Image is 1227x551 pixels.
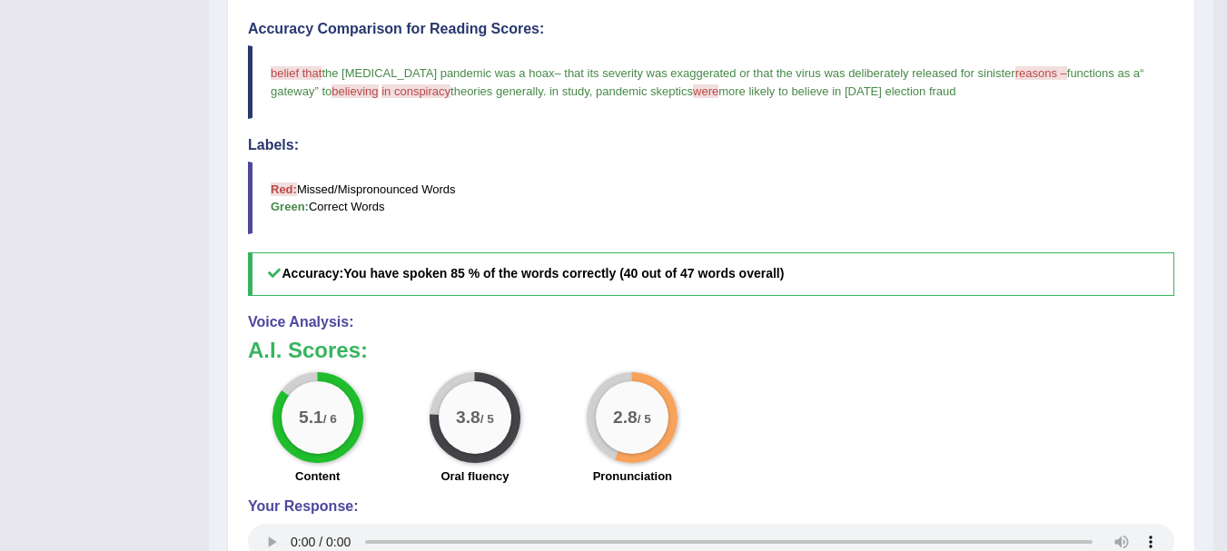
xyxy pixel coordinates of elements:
label: Pronunciation [593,467,672,485]
span: in study [549,84,589,98]
span: in conspiracy [381,84,450,98]
span: . [543,84,547,98]
b: A.I. Scores: [248,338,368,362]
b: Green: [271,200,309,213]
span: gateway [271,84,314,98]
big: 5.1 [299,408,323,428]
span: more likely to believe in [DATE] election fraud [718,84,955,98]
small: / 5 [480,412,494,426]
span: ” [314,84,318,98]
span: pandemic skeptics [596,84,693,98]
blockquote: Missed/Mispronounced Words Correct Words [248,162,1174,234]
span: “ [1140,66,1143,80]
span: believing [331,84,378,98]
b: Red: [271,182,297,196]
span: to [322,84,331,98]
label: Content [295,467,340,485]
span: theories generally [450,84,543,98]
span: the [MEDICAL_DATA] pandemic was a hoax [322,66,554,80]
small: / 5 [638,412,651,426]
span: – [554,66,560,80]
h4: Your Response: [248,498,1174,515]
label: Oral fluency [440,467,509,485]
span: were [693,84,718,98]
big: 2.8 [613,408,638,428]
h5: Accuracy: [248,252,1174,295]
h4: Accuracy Comparison for Reading Scores: [248,21,1174,37]
b: You have spoken 85 % of the words correctly (40 out of 47 words overall) [343,266,784,280]
small: / 6 [322,412,336,426]
h4: Voice Analysis: [248,314,1174,330]
span: reasons – [1015,66,1067,80]
span: that its severity was exaggerated or that the virus was deliberately released for sinister [564,66,1014,80]
span: belief that [271,66,322,80]
h4: Labels: [248,137,1174,153]
span: , [589,84,593,98]
big: 3.8 [456,408,480,428]
span: functions as a [1067,66,1140,80]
